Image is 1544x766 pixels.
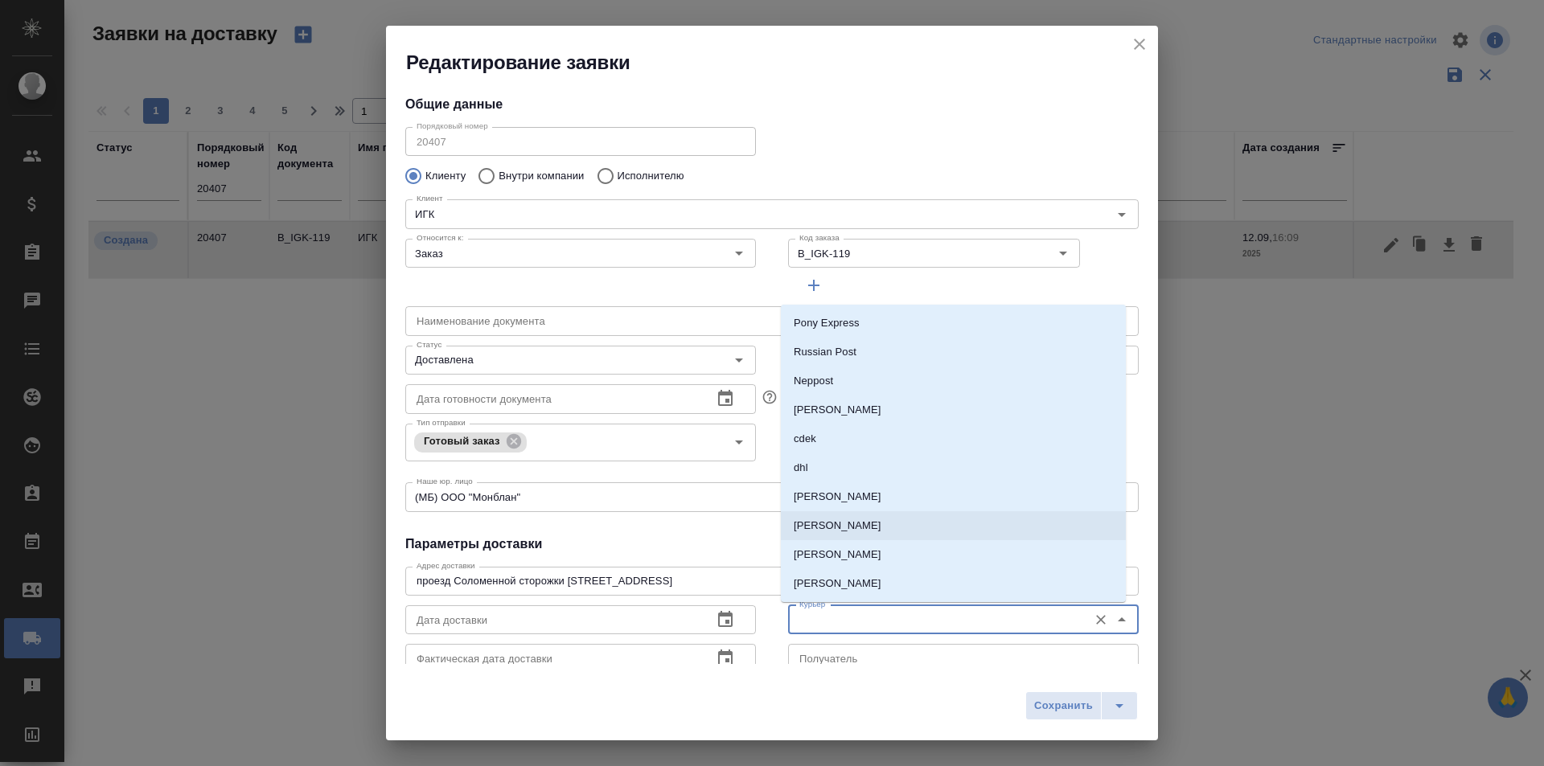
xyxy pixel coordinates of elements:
span: Готовый заказ [414,435,510,447]
button: Очистить [1090,608,1112,631]
p: [PERSON_NAME] [794,402,881,418]
p: Neppost [794,373,833,389]
textarea: проезд Соломенной сторожки [STREET_ADDRESS] [417,575,1127,587]
p: [PERSON_NAME] [794,547,881,563]
h4: Общие данные [405,95,1139,114]
button: Open [1052,242,1074,264]
p: Russian Post [794,344,856,360]
button: close [1127,32,1152,56]
p: [PERSON_NAME] [794,518,881,534]
p: Исполнителю [618,168,684,184]
h2: Редактирование заявки [406,50,1158,76]
div: split button [1025,691,1138,720]
p: cdek [794,431,816,447]
p: Внутри компании [499,168,584,184]
button: Open [728,349,750,371]
span: Сохранить [1034,697,1093,715]
button: Open [728,242,750,264]
p: [PERSON_NAME] [794,576,881,592]
button: Open [728,431,750,453]
p: Клиенту [425,168,466,184]
button: Если заполнить эту дату, автоматически создастся заявка, чтобы забрать готовые документы [759,387,780,408]
button: Close [1111,608,1133,631]
button: Сохранить [1025,691,1102,720]
button: Добавить [788,271,840,300]
h4: Параметры доставки [405,535,1139,554]
p: Pony Express [794,315,860,331]
p: [PERSON_NAME] [794,489,881,505]
div: Готовый заказ [414,432,527,453]
p: dhl [794,460,808,476]
button: Open [1111,203,1133,226]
